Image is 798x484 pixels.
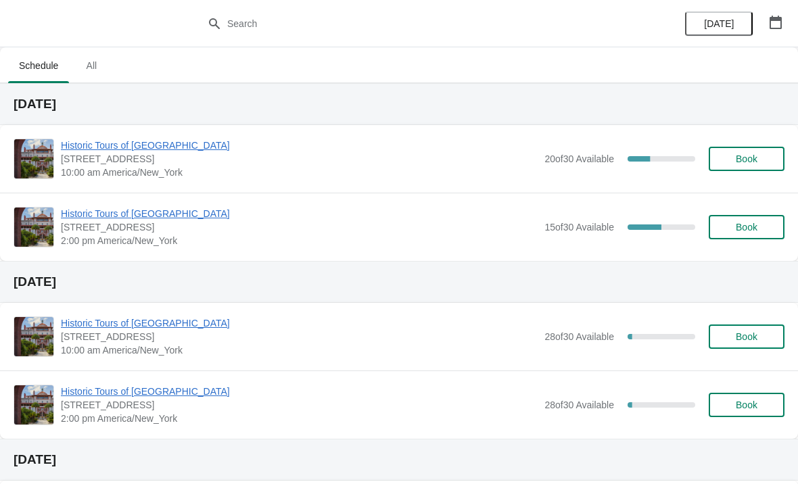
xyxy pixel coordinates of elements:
[61,316,538,330] span: Historic Tours of [GEOGRAPHIC_DATA]
[14,453,784,466] h2: [DATE]
[61,385,538,398] span: Historic Tours of [GEOGRAPHIC_DATA]
[736,222,757,233] span: Book
[709,147,784,171] button: Book
[14,385,53,425] img: Historic Tours of Flagler College | 74 King Street, St. Augustine, FL, USA | 2:00 pm America/New_...
[61,207,538,220] span: Historic Tours of [GEOGRAPHIC_DATA]
[709,215,784,239] button: Book
[61,412,538,425] span: 2:00 pm America/New_York
[14,139,53,178] img: Historic Tours of Flagler College | 74 King Street, St. Augustine, FL, USA | 10:00 am America/New...
[61,234,538,247] span: 2:00 pm America/New_York
[61,220,538,234] span: [STREET_ADDRESS]
[61,166,538,179] span: 10:00 am America/New_York
[736,331,757,342] span: Book
[709,324,784,349] button: Book
[8,53,69,78] span: Schedule
[736,153,757,164] span: Book
[227,11,598,36] input: Search
[544,331,614,342] span: 28 of 30 Available
[61,398,538,412] span: [STREET_ADDRESS]
[14,317,53,356] img: Historic Tours of Flagler College | 74 King Street, St. Augustine, FL, USA | 10:00 am America/New...
[61,330,538,343] span: [STREET_ADDRESS]
[74,53,108,78] span: All
[709,393,784,417] button: Book
[685,11,753,36] button: [DATE]
[704,18,734,29] span: [DATE]
[544,400,614,410] span: 28 of 30 Available
[736,400,757,410] span: Book
[544,222,614,233] span: 15 of 30 Available
[61,343,538,357] span: 10:00 am America/New_York
[544,153,614,164] span: 20 of 30 Available
[61,139,538,152] span: Historic Tours of [GEOGRAPHIC_DATA]
[14,208,53,247] img: Historic Tours of Flagler College | 74 King Street, St. Augustine, FL, USA | 2:00 pm America/New_...
[14,97,784,111] h2: [DATE]
[14,275,784,289] h2: [DATE]
[61,152,538,166] span: [STREET_ADDRESS]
